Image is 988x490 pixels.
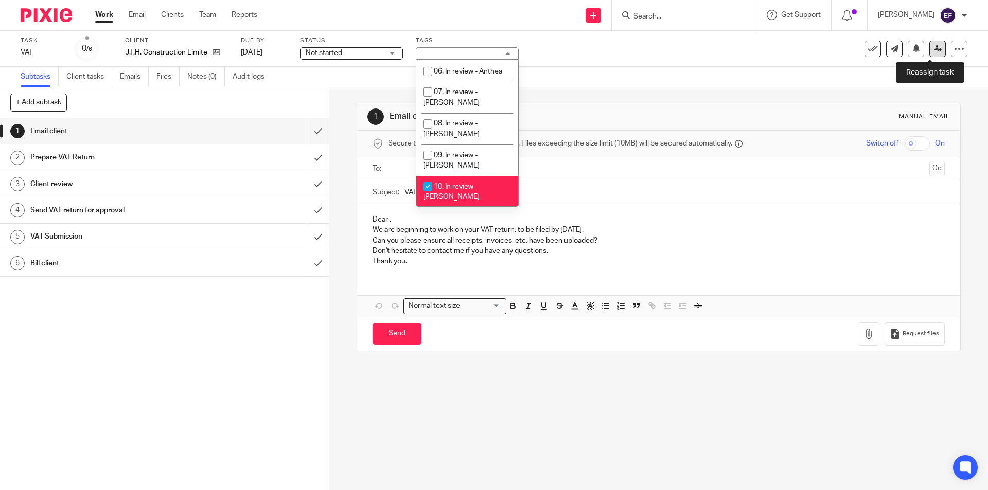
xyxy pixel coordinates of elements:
[423,120,480,138] span: 08. In review - [PERSON_NAME]
[241,49,262,56] span: [DATE]
[434,68,502,75] span: 06. In review - Anthea
[406,301,462,312] span: Normal text size
[232,10,257,20] a: Reports
[423,183,480,201] span: 10. In review - [PERSON_NAME]
[423,88,480,106] span: 07. In review - [PERSON_NAME]
[10,94,67,111] button: + Add subtask
[161,10,184,20] a: Clients
[95,10,113,20] a: Work
[21,47,62,58] div: VAT
[940,7,956,24] img: svg%3E
[373,235,944,246] p: Can you please ensure all receipts, invoices, etc. have been uploaded?
[903,330,939,338] span: Request files
[30,256,208,271] h1: Bill client
[463,301,500,312] input: Search for option
[935,138,945,149] span: On
[10,203,25,217] div: 4
[306,49,342,57] span: Not started
[373,323,421,345] input: Send
[125,47,207,58] p: J.T.H. Construction Limited
[300,37,403,45] label: Status
[373,246,944,256] p: Don't hesitate to contact me if you have any questions.
[30,176,208,192] h1: Client review
[10,151,25,165] div: 2
[373,187,399,197] label: Subject:
[10,124,25,138] div: 1
[30,229,208,244] h1: VAT Submission
[373,214,944,225] p: Dear ,
[30,203,208,218] h1: Send VAT return for approval
[156,67,180,87] a: Files
[30,150,208,165] h1: Prepare VAT Return
[21,67,59,87] a: Subtasks
[388,138,732,149] span: Secure the attachments in this message. Files exceeding the size limit (10MB) will be secured aut...
[866,138,898,149] span: Switch off
[10,230,25,244] div: 5
[21,8,72,22] img: Pixie
[373,225,944,235] p: We are beginning to work on your VAT return, to be filed by [DATE].
[10,256,25,270] div: 6
[885,322,944,346] button: Request files
[21,37,62,45] label: Task
[241,37,287,45] label: Due by
[86,46,92,52] small: /6
[82,43,92,55] div: 0
[899,113,950,121] div: Manual email
[199,10,216,20] a: Team
[233,67,272,87] a: Audit logs
[373,164,384,174] label: To:
[781,11,821,19] span: Get Support
[125,37,228,45] label: Client
[390,111,681,122] h1: Email client
[10,177,25,191] div: 3
[423,152,480,170] span: 09. In review - [PERSON_NAME]
[632,12,725,22] input: Search
[416,37,519,45] label: Tags
[187,67,225,87] a: Notes (0)
[30,123,208,139] h1: Email client
[129,10,146,20] a: Email
[66,67,112,87] a: Client tasks
[367,108,384,125] div: 1
[120,67,149,87] a: Emails
[929,161,945,176] button: Cc
[373,256,944,266] p: Thank you.
[403,298,506,314] div: Search for option
[878,10,934,20] p: [PERSON_NAME]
